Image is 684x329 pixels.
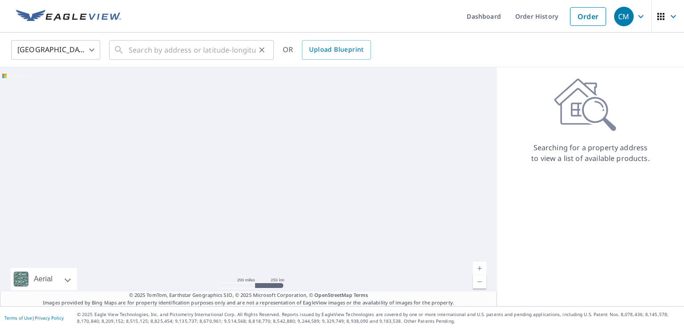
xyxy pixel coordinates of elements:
span: © 2025 TomTom, Earthstar Geographics SIO, © 2025 Microsoft Corporation, © [129,292,368,299]
div: OR [283,40,371,60]
a: Terms of Use [4,315,32,321]
p: | [4,315,64,321]
a: Order [570,7,606,26]
a: Privacy Policy [35,315,64,321]
div: Aerial [11,268,77,290]
a: Upload Blueprint [302,40,370,60]
div: [GEOGRAPHIC_DATA] [11,37,100,62]
p: © 2025 Eagle View Technologies, Inc. and Pictometry International Corp. All Rights Reserved. Repo... [77,311,680,325]
a: Current Level 5, Zoom In [473,262,486,275]
a: Current Level 5, Zoom Out [473,275,486,288]
a: OpenStreetMap [314,292,352,298]
input: Search by address or latitude-longitude [129,37,256,62]
img: EV Logo [16,10,121,23]
p: Searching for a property address to view a list of available products. [531,142,650,164]
a: Terms [354,292,368,298]
div: CM [614,7,634,26]
span: Upload Blueprint [309,44,363,55]
div: Aerial [31,268,55,290]
button: Clear [256,44,268,56]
